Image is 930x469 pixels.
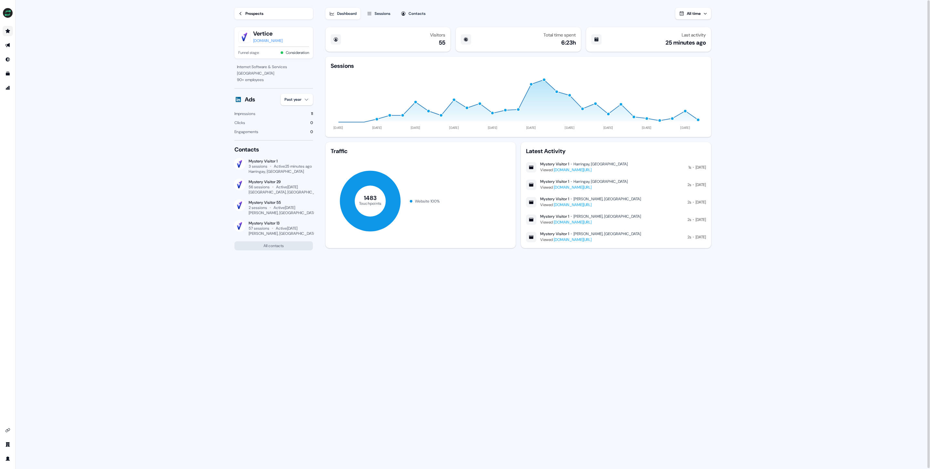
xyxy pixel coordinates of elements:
div: [DATE] [696,164,706,171]
button: Past year [281,94,313,105]
tspan: [DATE] [411,126,420,130]
button: Sessions [363,8,394,19]
div: 11 [311,110,313,117]
div: [PERSON_NAME], [GEOGRAPHIC_DATA] [249,210,316,215]
div: Mystery Visitor 1 [540,196,569,202]
div: Harringay, [GEOGRAPHIC_DATA] [573,162,628,167]
tspan: 1483 [364,194,377,202]
div: Sessions [331,62,354,70]
a: [DOMAIN_NAME][URL] [554,185,592,190]
div: [DATE] [696,199,706,205]
div: 2s [687,182,691,188]
div: 3 sessions [249,164,267,169]
div: [PERSON_NAME], [GEOGRAPHIC_DATA] [573,196,641,202]
div: 55 [439,39,445,47]
div: Mystery Visitor 1 [540,231,569,236]
div: [GEOGRAPHIC_DATA] [237,70,310,77]
div: Prospects [245,10,263,17]
div: Viewed [540,202,641,208]
a: Go to outbound experience [3,40,13,50]
div: Harringay, [GEOGRAPHIC_DATA] [249,169,304,174]
div: Mystery Visitor 1 [540,162,569,167]
button: Dashboard [325,8,360,19]
div: [DATE] [696,182,706,188]
tspan: [DATE] [642,126,652,130]
tspan: [DATE] [526,126,536,130]
button: Vertice [253,30,283,37]
div: Mystery Visitor 1 [249,159,312,164]
div: Contacts [234,146,313,153]
div: Traffic [331,147,511,155]
div: 1s [688,164,691,171]
div: 0 [310,129,313,135]
div: Mystery Visitor 1 [540,214,569,219]
a: Go to prospects [3,26,13,36]
a: Go to attribution [3,83,13,93]
div: 2 sessions [249,205,267,210]
div: [PERSON_NAME], [GEOGRAPHIC_DATA] [573,214,641,219]
div: Last activity [682,32,706,37]
a: Go to team [3,439,13,450]
div: [DATE] [696,234,706,240]
div: Mystery Visitor 55 [249,200,313,205]
a: Prospects [234,8,313,19]
button: Consideration [286,49,309,56]
div: 2s [687,216,691,223]
tspan: [DATE] [449,126,459,130]
div: Latest Activity [526,147,706,155]
div: Sessions [375,10,390,17]
a: Go to profile [3,453,13,464]
span: All time [687,11,701,16]
div: Harringay, [GEOGRAPHIC_DATA] [573,179,628,184]
div: Internet Software & Services [237,64,310,70]
div: Viewed [540,167,628,173]
button: All time [675,8,711,19]
div: Website 100 % [415,198,440,204]
div: Mystery Visitor 13 [249,221,313,226]
div: Total time spent [543,32,576,37]
tspan: [DATE] [334,126,343,130]
div: [DATE] [696,216,706,223]
div: [GEOGRAPHIC_DATA], [GEOGRAPHIC_DATA] [249,190,325,195]
button: Contacts [397,8,429,19]
div: Ads [245,96,255,103]
button: All contacts [234,241,313,250]
div: 6:23h [561,39,576,47]
a: Go to templates [3,68,13,79]
tspan: [DATE] [604,126,613,130]
div: 56 sessions [249,184,270,190]
tspan: [DATE] [372,126,382,130]
div: [PERSON_NAME], [GEOGRAPHIC_DATA] [249,231,316,236]
div: Active [DATE] [276,184,298,190]
a: Go to Inbound [3,54,13,65]
tspan: Touchpoints [359,201,382,206]
a: [DOMAIN_NAME][URL] [554,167,592,172]
a: [DOMAIN_NAME][URL] [554,237,592,242]
tspan: [DATE] [680,126,690,130]
tspan: [DATE] [565,126,574,130]
div: Viewed [540,184,628,191]
a: [DOMAIN_NAME][URL] [554,202,592,207]
div: Mystery Visitor 1 [540,179,569,184]
div: Viewed [540,219,641,225]
div: 2s [687,234,691,240]
span: Funnel stage: [238,49,259,56]
tspan: [DATE] [488,126,498,130]
div: Contacts [408,10,426,17]
div: Visitors [430,32,445,37]
div: Active [DATE] [274,205,295,210]
div: [PERSON_NAME], [GEOGRAPHIC_DATA] [573,231,641,236]
div: Active 25 minutes ago [274,164,312,169]
div: Viewed [540,236,641,243]
a: [DOMAIN_NAME][URL] [554,220,592,225]
div: Engagements [234,129,258,135]
div: Mystery Visitor 29 [249,179,313,184]
a: Go to integrations [3,425,13,435]
div: Active [DATE] [276,226,297,231]
div: Dashboard [337,10,356,17]
div: 25 minutes ago [666,39,706,47]
div: 57 sessions [249,226,269,231]
div: 2s [687,199,691,205]
div: 90 + employees [237,77,310,83]
a: [DOMAIN_NAME] [253,37,283,44]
